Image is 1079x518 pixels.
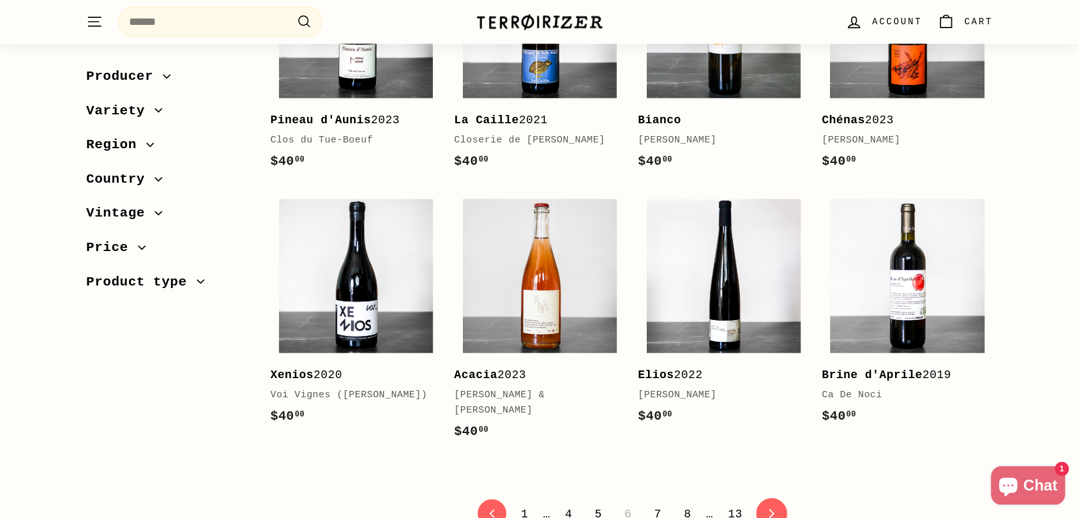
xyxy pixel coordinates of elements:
b: Acacia [454,369,497,381]
span: Price [86,237,138,259]
button: Region [86,131,250,165]
div: 2023 [454,366,612,385]
b: Chénas [822,114,865,126]
sup: 00 [295,410,305,419]
span: Region [86,134,146,156]
div: [PERSON_NAME] [822,133,980,148]
div: 2023 [270,111,428,130]
div: [PERSON_NAME] & [PERSON_NAME] [454,388,612,418]
a: Xenios2020Voi Vignes ([PERSON_NAME]) [270,191,441,439]
span: $40 [270,154,305,169]
sup: 00 [663,410,672,419]
button: Variety [86,97,250,132]
span: $40 [638,409,672,423]
button: Vintage [86,199,250,234]
span: $40 [454,424,488,439]
div: Voi Vignes ([PERSON_NAME]) [270,388,428,403]
b: Bianco [638,114,681,126]
sup: 00 [479,425,488,434]
sup: 00 [846,155,856,164]
sup: 00 [295,155,305,164]
div: 2023 [822,111,980,130]
span: Producer [86,66,163,88]
button: Price [86,234,250,268]
div: Ca De Noci [822,388,980,403]
span: $40 [822,409,856,423]
span: Product type [86,271,197,293]
sup: 00 [479,155,488,164]
button: Producer [86,63,250,97]
div: 2020 [270,366,428,385]
a: Acacia2023[PERSON_NAME] & [PERSON_NAME] [454,191,625,455]
div: 2019 [822,366,980,385]
span: Account [872,15,922,29]
b: Elios [638,369,674,381]
button: Product type [86,268,250,303]
span: $40 [454,154,488,169]
a: Brine d'Aprile2019Ca De Noci [822,191,993,439]
span: $40 [638,154,672,169]
span: Vintage [86,202,155,224]
span: Cart [964,15,993,29]
button: Country [86,165,250,200]
div: Clos du Tue-Boeuf [270,133,428,148]
span: $40 [270,409,305,423]
b: Pineau d'Aunis [270,114,371,126]
a: Account [838,3,930,41]
inbox-online-store-chat: Shopify online store chat [987,466,1069,508]
div: [PERSON_NAME] [638,133,796,148]
b: Xenios [270,369,313,381]
sup: 00 [846,410,856,419]
div: Closerie de [PERSON_NAME] [454,133,612,148]
a: Cart [930,3,1000,41]
span: Country [86,169,155,190]
div: 2021 [454,111,612,130]
a: Elios2022[PERSON_NAME] [638,191,809,439]
b: Brine d'Aprile [822,369,923,381]
span: $40 [822,154,856,169]
div: 2022 [638,366,796,385]
span: Variety [86,100,155,122]
b: La Caille [454,114,518,126]
div: [PERSON_NAME] [638,388,796,403]
sup: 00 [663,155,672,164]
